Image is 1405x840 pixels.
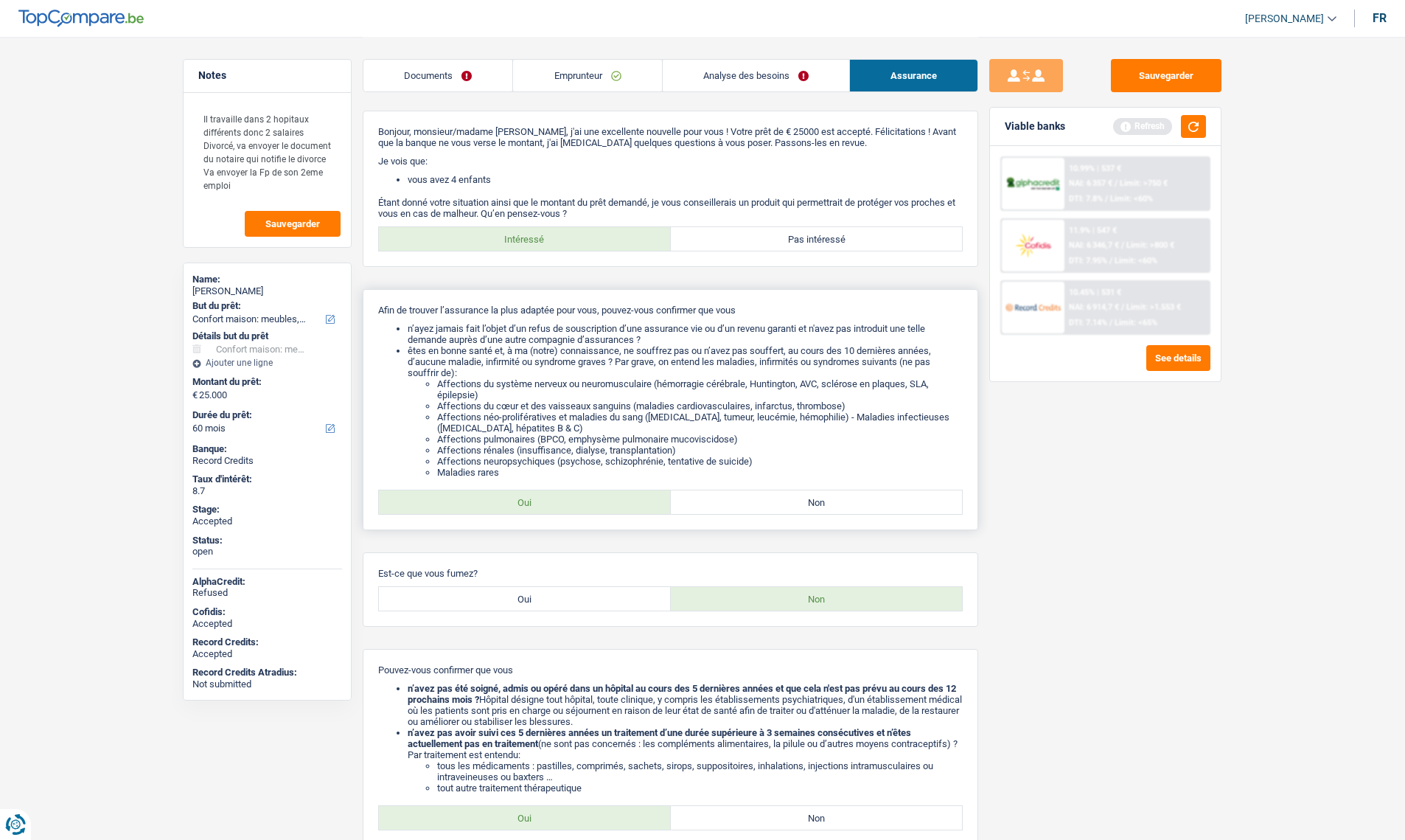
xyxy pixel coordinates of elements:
[192,606,342,618] div: Cofidis:
[1069,240,1119,250] span: NAI: 6 346,7 €
[1126,240,1174,250] span: Limit: >800 €
[198,69,336,82] h5: Notes
[192,485,342,497] div: 8.7
[1109,256,1112,265] span: /
[1105,194,1108,204] span: /
[192,300,339,312] label: But du prêt:
[192,358,342,368] div: Ajouter une ligne
[1111,59,1221,92] button: Sauvegarder
[192,389,198,401] span: €
[192,576,342,588] div: AlphaCredit:
[1109,318,1112,327] span: /
[192,516,342,527] div: Accepted
[1115,178,1118,188] span: /
[513,60,661,91] a: Emprunteur
[192,285,342,297] div: [PERSON_NAME]
[408,174,963,185] li: vous avez 4 enfants
[1069,178,1112,188] span: NAI: 6 357 €
[192,473,342,485] div: Taux d'intérêt:
[1126,302,1181,312] span: Limit: >1.553 €
[1121,240,1124,250] span: /
[379,587,671,611] label: Oui
[378,568,963,579] p: Est-ce que vous fumez?
[1233,7,1336,31] a: [PERSON_NAME]
[1069,226,1117,235] div: 11.9% | 547 €
[1005,120,1065,133] div: Viable banks
[245,211,341,237] button: Sauvegarder
[671,227,963,251] label: Pas intéressé
[437,434,963,445] li: Affections pulmonaires (BPCO, emphysème pulmonaire mucoviscidose)
[192,618,342,630] div: Accepted
[192,535,342,546] div: Status:
[192,678,342,690] div: Not submitted
[379,490,671,514] label: Oui
[192,648,342,660] div: Accepted
[408,683,963,727] li: Hôpital désigne tout hôpital, toute clinique, y compris les établissements psychiatriques, d'un é...
[192,376,339,388] label: Montant du prêt:
[850,60,977,91] a: Assurance
[378,156,963,167] p: Je vois que:
[671,490,963,514] label: Non
[663,60,849,91] a: Analyse des besoins
[192,636,342,648] div: Record Credits:
[1069,302,1119,312] span: NAI: 6 914,7 €
[1245,13,1324,25] span: [PERSON_NAME]
[192,330,342,342] div: Détails but du prêt
[192,409,339,421] label: Durée du prêt:
[671,806,963,830] label: Non
[363,60,512,91] a: Documents
[437,782,963,794] li: tout autre traitement thérapeutique
[437,456,963,467] li: Affections neuropsychiques (psychose, schizophrénie, tentative de suicide)
[437,378,963,400] li: Affections du système nerveux ou neuromusculaire (hémorragie cérébrale, Huntington, AVC, sclérose...
[192,546,342,558] div: open
[378,664,963,676] p: Pouvez-vous confirmer que vous
[1069,288,1121,297] div: 10.45% | 531 €
[192,274,342,285] div: Name:
[1113,118,1172,134] div: Refresh
[192,667,342,678] div: Record Credits Atradius:
[408,683,956,705] b: n’avez pas été soigné, admis ou opéré dans un hôpital au cours des 5 dernières années et que cela...
[437,412,963,434] li: Affections néo-prolifératives et maladies du sang ([MEDICAL_DATA], tumeur, leucémie, hémophilie) ...
[1005,176,1060,192] img: AlphaCredit
[1069,318,1107,327] span: DTI: 7.14%
[437,467,963,478] li: Maladies rares
[192,587,342,599] div: Refused
[671,587,963,611] label: Non
[1120,178,1168,188] span: Limit: >750 €
[265,219,320,229] span: Sauvegarder
[408,727,963,794] li: (ne sont pas concernés : les compléments alimentaires, la pilule ou d’autres moyens contraceptifs...
[18,10,144,27] img: TopCompare Logo
[437,445,963,456] li: Affections rénales (insuffisance, dialyse, transplantation)
[192,504,342,516] div: Stage:
[1005,232,1060,259] img: Cofidis
[1069,194,1103,204] span: DTI: 7.8%
[378,305,963,316] p: Afin de trouver l’assurance la plus adaptée pour vous, pouvez-vous confirmer que vous
[408,345,963,478] li: êtes en bonne santé et, à ma (notre) connaissance, ne souffrez pas ou n’avez pas souffert, au cou...
[437,400,963,412] li: Affections du cœur et des vaisseaux sanguins (maladies cardiovasculaires, infarctus, thrombose)
[1146,345,1210,371] button: See details
[437,760,963,782] li: tous les médicaments : pastilles, comprimés, sachets, sirops, suppositoires, inhalations, injecti...
[379,806,671,830] label: Oui
[192,443,342,455] div: Banque:
[408,323,963,345] li: n’ayez jamais fait l’objet d’un refus de souscription d’une assurance vie ou d’un revenu garanti ...
[1069,256,1107,265] span: DTI: 7.95%
[1373,11,1387,25] div: fr
[1115,256,1157,265] span: Limit: <60%
[192,455,342,467] div: Record Credits
[1115,318,1157,327] span: Limit: <65%
[378,126,963,148] p: Bonjour, monsieur/madame [PERSON_NAME], j'ai une excellente nouvelle pour vous ! Votre prêt de € ...
[378,197,963,219] p: Étant donné votre situation ainsi que le montant du prêt demandé, je vous conseillerais un produi...
[1069,164,1121,173] div: 10.99% | 537 €
[1121,302,1124,312] span: /
[379,227,671,251] label: Intéressé
[1110,194,1153,204] span: Limit: <60%
[1005,294,1060,321] img: Record Credits
[408,727,911,749] b: n’avez pas avoir suivi ces 5 dernières années un traitement d’une durée supérieure à 3 semaines c...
